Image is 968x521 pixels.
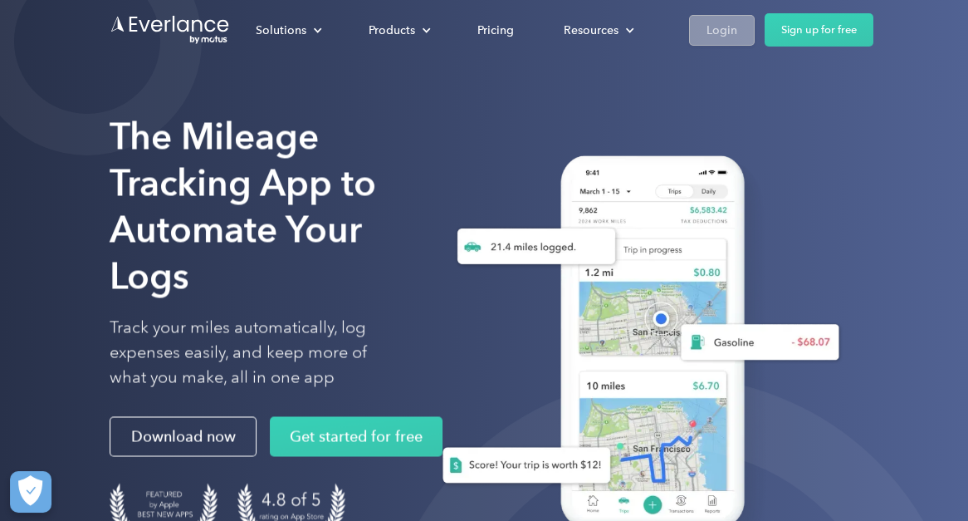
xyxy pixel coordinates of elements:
a: Get started for free [270,416,442,456]
a: Pricing [461,16,530,45]
div: Products [369,20,415,41]
div: Solutions [239,16,335,45]
strong: The Mileage Tracking App to Automate Your Logs [110,114,376,297]
a: Go to homepage [110,14,231,46]
div: Pricing [477,20,514,41]
a: Download now [110,416,257,456]
a: Sign up for free [765,13,873,47]
div: Resources [547,16,648,45]
div: Solutions [256,20,306,41]
div: Resources [564,20,618,41]
button: Cookies Settings [10,471,51,513]
p: Track your miles automatically, log expenses easily, and keep more of what you make, all in one app [110,315,383,390]
div: Login [706,20,737,41]
div: Products [352,16,444,45]
a: Login [689,15,755,46]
